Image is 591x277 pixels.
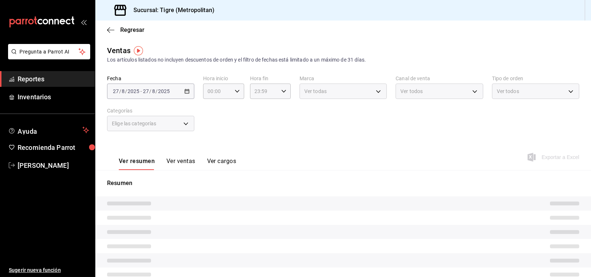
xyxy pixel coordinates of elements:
[18,92,89,102] span: Inventarios
[119,158,155,170] button: Ver resumen
[143,88,149,94] input: --
[497,88,519,95] span: Ver todos
[155,88,158,94] span: /
[113,88,119,94] input: --
[107,45,131,56] div: Ventas
[121,88,125,94] input: --
[8,44,90,59] button: Pregunta a Parrot AI
[112,120,157,127] span: Elige las categorías
[492,76,579,81] label: Tipo de orden
[5,53,90,61] a: Pregunta a Parrot AI
[250,76,291,81] label: Hora fin
[158,88,170,94] input: ----
[134,46,143,55] img: Tooltip marker
[119,88,121,94] span: /
[18,143,89,152] span: Recomienda Parrot
[152,88,155,94] input: --
[304,88,327,95] span: Ver todas
[149,88,151,94] span: /
[119,158,236,170] div: navigation tabs
[107,179,579,188] p: Resumen
[396,76,483,81] label: Canal de venta
[140,88,142,94] span: -
[120,26,144,33] span: Regresar
[166,158,195,170] button: Ver ventas
[127,88,140,94] input: ----
[18,74,89,84] span: Reportes
[18,126,80,134] span: Ayuda
[207,158,236,170] button: Ver cargos
[300,76,387,81] label: Marca
[9,266,89,274] span: Sugerir nueva función
[400,88,423,95] span: Ver todos
[20,48,79,56] span: Pregunta a Parrot AI
[107,26,144,33] button: Regresar
[125,88,127,94] span: /
[18,160,89,170] span: [PERSON_NAME]
[107,56,579,64] div: Los artículos listados no incluyen descuentos de orden y el filtro de fechas está limitado a un m...
[107,108,194,114] label: Categorías
[203,76,244,81] label: Hora inicio
[128,6,214,15] h3: Sucursal: Tigre (Metropolitan)
[81,19,87,25] button: open_drawer_menu
[107,76,194,81] label: Fecha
